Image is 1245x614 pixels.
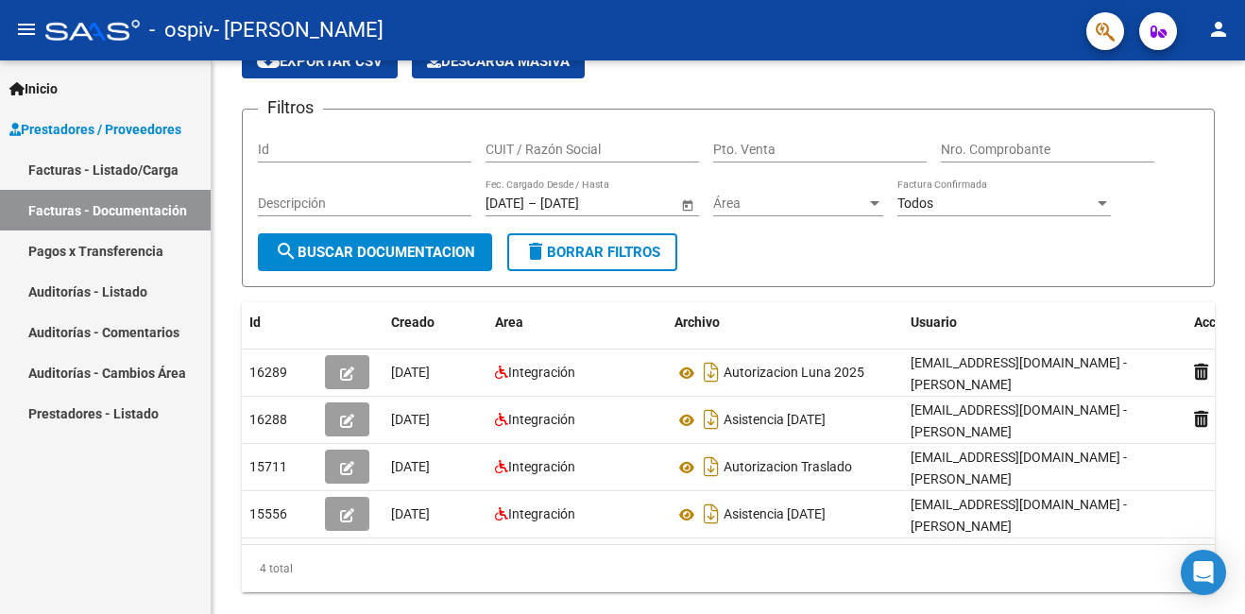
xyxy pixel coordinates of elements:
mat-icon: delete [524,240,547,263]
span: Inicio [9,78,58,99]
button: Buscar Documentacion [258,233,492,271]
datatable-header-cell: Archivo [667,302,903,343]
mat-icon: search [275,240,298,263]
span: - [PERSON_NAME] [213,9,384,51]
span: [EMAIL_ADDRESS][DOMAIN_NAME] - [PERSON_NAME] [911,402,1127,439]
i: Descargar documento [699,357,724,387]
i: Descargar documento [699,452,724,482]
button: Borrar Filtros [507,233,677,271]
div: Open Intercom Messenger [1181,550,1226,595]
datatable-header-cell: Creado [384,302,487,343]
span: Buscar Documentacion [275,244,475,261]
span: Integración [508,412,575,427]
span: – [528,196,537,212]
mat-icon: person [1207,18,1230,41]
input: Fecha fin [540,196,633,212]
span: [DATE] [391,365,430,380]
app-download-masive: Descarga masiva de comprobantes (adjuntos) [412,44,585,78]
span: Borrar Filtros [524,244,660,261]
span: [EMAIL_ADDRESS][DOMAIN_NAME] - [PERSON_NAME] [911,355,1127,392]
span: Área [713,196,866,212]
span: Integración [508,506,575,521]
mat-icon: cloud_download [257,49,280,72]
span: 16288 [249,412,287,427]
span: - ospiv [149,9,213,51]
datatable-header-cell: Usuario [903,302,1186,343]
span: Asistencia [DATE] [724,507,826,522]
span: Archivo [674,315,720,330]
span: 16289 [249,365,287,380]
span: Exportar CSV [257,53,383,70]
span: Asistencia [DATE] [724,413,826,428]
span: Todos [897,196,933,211]
span: Usuario [911,315,957,330]
span: Autorizacion Traslado [724,460,852,475]
span: [DATE] [391,506,430,521]
span: Integración [508,459,575,474]
datatable-header-cell: Id [242,302,317,343]
button: Open calendar [677,195,697,214]
span: Creado [391,315,435,330]
i: Descargar documento [699,499,724,529]
span: 15556 [249,506,287,521]
button: Descarga Masiva [412,44,585,78]
span: Area [495,315,523,330]
input: Fecha inicio [486,196,524,212]
span: [EMAIL_ADDRESS][DOMAIN_NAME] - [PERSON_NAME] [911,497,1127,534]
span: Autorizacion Luna 2025 [724,366,864,381]
mat-icon: menu [15,18,38,41]
datatable-header-cell: Area [487,302,667,343]
span: [DATE] [391,459,430,474]
span: Id [249,315,261,330]
span: 15711 [249,459,287,474]
span: Descarga Masiva [427,53,570,70]
span: Integración [508,365,575,380]
span: Acción [1194,315,1235,330]
span: [DATE] [391,412,430,427]
span: Prestadores / Proveedores [9,119,181,140]
i: Descargar documento [699,404,724,435]
span: [EMAIL_ADDRESS][DOMAIN_NAME] - [PERSON_NAME] [911,450,1127,486]
button: Exportar CSV [242,44,398,78]
h3: Filtros [258,94,323,121]
div: 4 total [242,545,1215,592]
